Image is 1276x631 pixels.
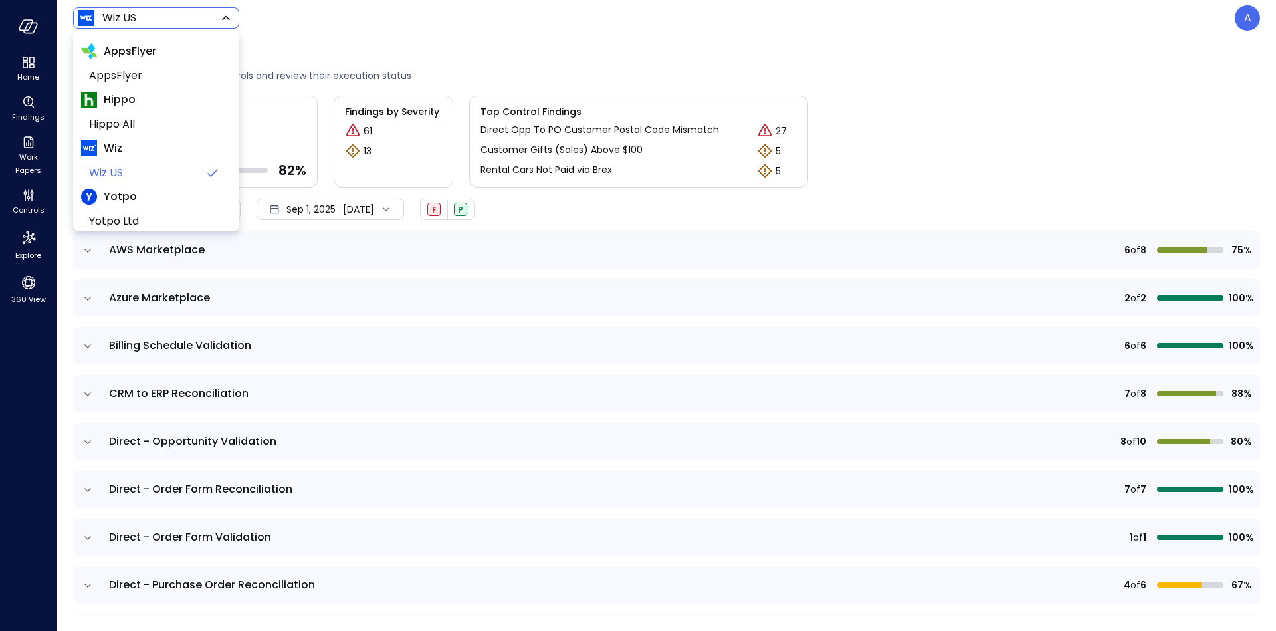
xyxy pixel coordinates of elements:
[104,92,136,108] span: Hippo
[81,140,97,156] img: Wiz
[81,161,231,185] li: Wiz US
[81,209,231,233] li: Yotpo Ltd
[104,140,122,156] span: Wiz
[81,92,97,108] img: Hippo
[81,43,97,59] img: AppsFlyer
[104,189,137,205] span: Yotpo
[89,68,221,84] span: AppsFlyer
[89,116,221,132] span: Hippo All
[104,43,156,59] span: AppsFlyer
[81,64,231,88] li: AppsFlyer
[89,165,199,181] span: Wiz US
[89,213,221,229] span: Yotpo Ltd
[81,112,231,136] li: Hippo All
[81,189,97,205] img: Yotpo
